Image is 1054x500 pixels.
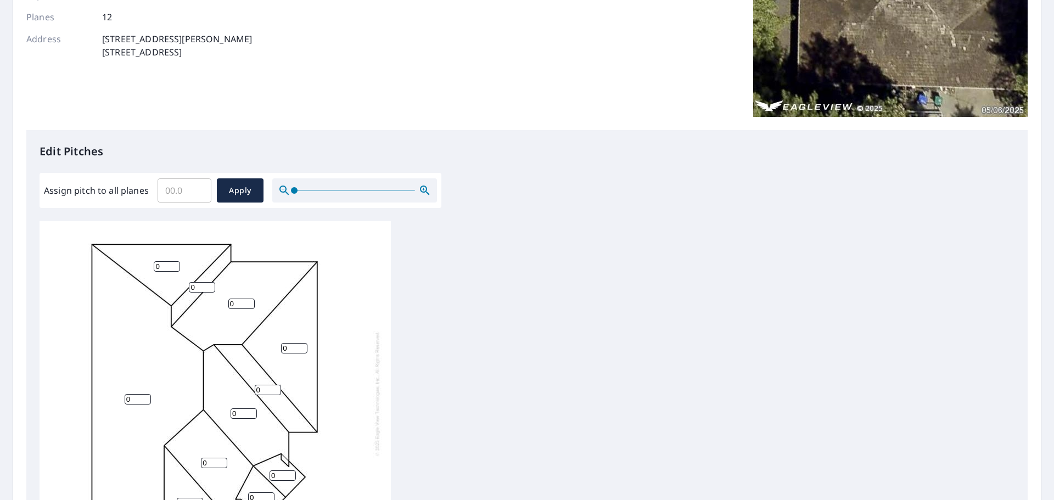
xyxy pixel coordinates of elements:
[40,143,1014,160] p: Edit Pitches
[44,184,149,197] label: Assign pitch to all planes
[102,32,252,59] p: [STREET_ADDRESS][PERSON_NAME] [STREET_ADDRESS]
[26,10,92,24] p: Planes
[226,184,255,198] span: Apply
[102,10,112,24] p: 12
[158,175,211,206] input: 00.0
[26,32,92,59] p: Address
[217,178,263,203] button: Apply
